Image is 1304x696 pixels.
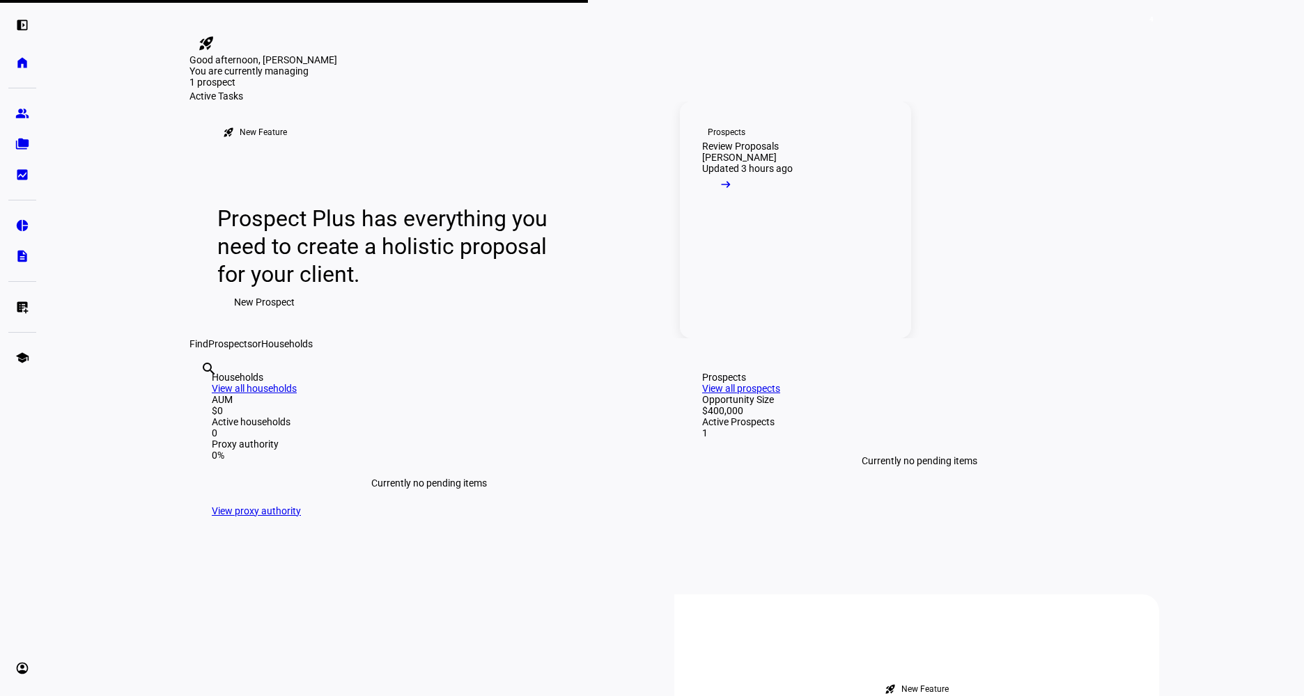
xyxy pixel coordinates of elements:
div: [PERSON_NAME] [702,152,777,163]
eth-mat-symbol: pie_chart [15,219,29,232]
div: Updated 3 hours ago [702,163,793,174]
eth-mat-symbol: home [15,56,29,70]
div: Good afternoon, [PERSON_NAME] [189,54,1159,65]
div: Households [212,372,646,383]
a: bid_landscape [8,161,36,189]
div: Active households [212,416,646,427]
div: Prospects [708,127,745,138]
div: Currently no pending items [212,461,646,505]
div: New Feature [240,127,287,138]
eth-mat-symbol: list_alt_add [15,300,29,314]
button: New Prospect [217,288,311,316]
a: View all prospects [702,383,780,394]
eth-mat-symbol: description [15,249,29,263]
div: 0 [212,427,646,438]
div: $0 [212,405,646,416]
a: group [8,100,36,127]
mat-icon: search [201,361,217,377]
div: Opportunity Size [702,394,1137,405]
div: New Feature [901,683,949,695]
a: description [8,242,36,270]
a: home [8,49,36,77]
span: You are currently managing [189,65,309,77]
a: pie_chart [8,212,36,239]
mat-icon: rocket_launch [885,683,896,695]
div: Currently no pending items [702,438,1137,483]
eth-mat-symbol: account_circle [15,661,29,675]
span: 4 [1146,14,1157,25]
div: AUM [212,394,646,405]
a: View all households [212,383,297,394]
mat-icon: rocket_launch [223,127,234,138]
eth-mat-symbol: group [15,106,29,120]
eth-mat-symbol: left_panel_open [15,18,29,32]
div: Prospects [702,372,1137,383]
div: 1 [702,427,1137,438]
a: ProspectsReview Proposals[PERSON_NAME]Updated 3 hours ago [680,102,911,338]
div: $400,000 [702,405,1137,416]
div: Active Prospects [702,416,1137,427]
div: Proxy authority [212,438,646,450]
div: Review Proposals [702,141,779,152]
eth-mat-symbol: school [15,351,29,365]
a: folder_copy [8,130,36,158]
div: Find or [189,338,1159,349]
mat-icon: arrow_right_alt [719,177,733,191]
span: Prospects [208,338,252,349]
a: View proxy authority [212,505,301,516]
div: Active Tasks [189,90,1159,102]
mat-icon: rocket_launch [198,35,215,52]
span: New Prospect [234,288,295,316]
input: Enter name of prospect or household [201,379,203,396]
span: Households [261,338,313,349]
div: 0% [212,450,646,461]
div: 1 prospect [189,77,329,88]
eth-mat-symbol: bid_landscape [15,168,29,182]
eth-mat-symbol: folder_copy [15,137,29,151]
div: Prospect Plus has everything you need to create a holistic proposal for your client. [217,205,561,288]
